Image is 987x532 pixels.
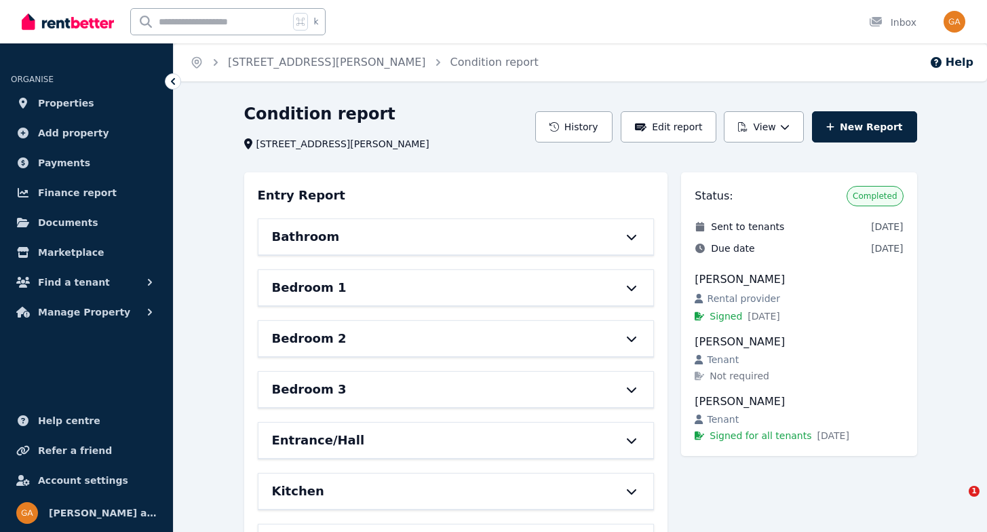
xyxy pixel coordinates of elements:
span: Manage Property [38,304,130,320]
span: Due date [711,242,754,255]
a: Refer a friend [11,437,162,464]
h6: Bedroom 2 [272,329,347,348]
span: ORGANISE [11,75,54,84]
span: [DATE] [871,220,903,233]
img: RentBetter [22,12,114,32]
button: Find a tenant [11,269,162,296]
span: [STREET_ADDRESS][PERSON_NAME] [256,137,429,151]
span: Rental provider [708,292,780,305]
span: Account settings [38,472,128,489]
span: [PERSON_NAME] and [PERSON_NAME] [49,505,157,521]
iframe: Intercom live chat [941,486,973,518]
a: Documents [11,209,162,236]
h6: Entrance/Hall [272,431,365,450]
span: Marketplace [38,244,104,261]
a: Account settings [11,467,162,494]
div: Inbox [869,16,916,29]
button: Help [929,54,973,71]
h6: Bedroom 3 [272,380,347,399]
button: Manage Property [11,299,162,326]
a: Add property [11,119,162,147]
a: Properties [11,90,162,117]
span: k [313,16,318,27]
span: Tenant [708,413,739,426]
span: Refer a friend [38,442,112,459]
span: Payments [38,155,90,171]
h6: Bedroom 1 [272,278,347,297]
span: [DATE] [748,309,779,323]
img: Natalie and Garth Thompson [16,502,38,524]
span: Properties [38,95,94,111]
span: Tenant [708,353,739,366]
h3: Status: [695,188,733,204]
button: Edit report [621,111,717,142]
button: History [535,111,613,142]
a: [STREET_ADDRESS][PERSON_NAME] [228,56,426,69]
h6: Bathroom [272,227,340,246]
a: New Report [812,111,917,142]
span: [DATE] [817,429,849,442]
span: Completed [853,191,897,202]
div: [PERSON_NAME] [695,334,903,350]
span: [DATE] [871,242,903,255]
span: Signed [710,309,742,323]
a: Finance report [11,179,162,206]
h1: Condition report [244,103,395,125]
span: Not required [710,369,769,383]
div: [PERSON_NAME] [695,394,903,410]
span: Add property [38,125,109,141]
span: Help centre [38,413,100,429]
div: [PERSON_NAME] [695,271,903,288]
a: Help centre [11,407,162,434]
h6: Kitchen [272,482,324,501]
span: Sent to tenants [711,220,784,233]
span: Signed for all tenants [710,429,811,442]
span: 1 [969,486,980,497]
a: Condition report [450,56,539,69]
nav: Breadcrumb [174,43,555,81]
h3: Entry Report [258,186,345,205]
a: Marketplace [11,239,162,266]
img: Natalie and Garth Thompson [944,11,965,33]
a: Payments [11,149,162,176]
span: Documents [38,214,98,231]
span: Find a tenant [38,274,110,290]
span: Finance report [38,185,117,201]
button: View [724,111,803,142]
